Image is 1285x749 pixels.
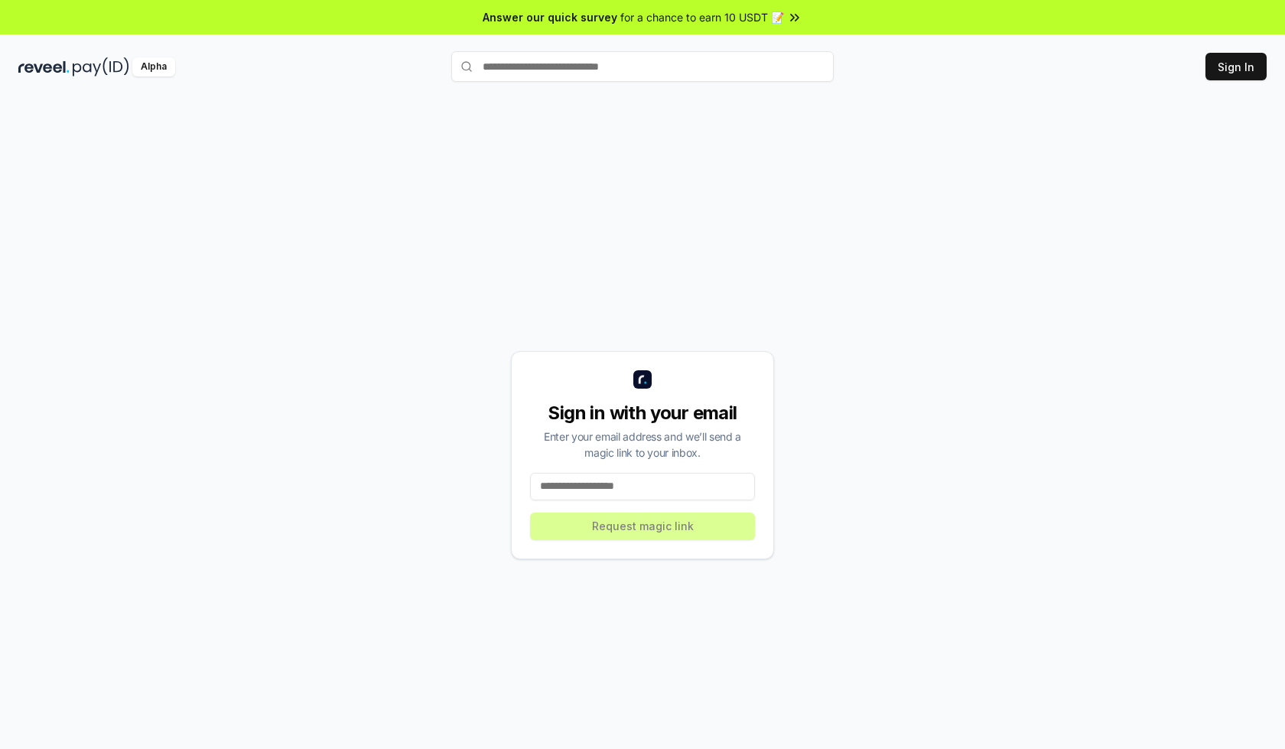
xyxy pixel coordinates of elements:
[483,9,617,25] span: Answer our quick survey
[620,9,784,25] span: for a chance to earn 10 USDT 📝
[73,57,129,77] img: pay_id
[633,370,652,389] img: logo_small
[18,57,70,77] img: reveel_dark
[1205,53,1267,80] button: Sign In
[132,57,175,77] div: Alpha
[530,428,755,461] div: Enter your email address and we’ll send a magic link to your inbox.
[530,401,755,425] div: Sign in with your email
